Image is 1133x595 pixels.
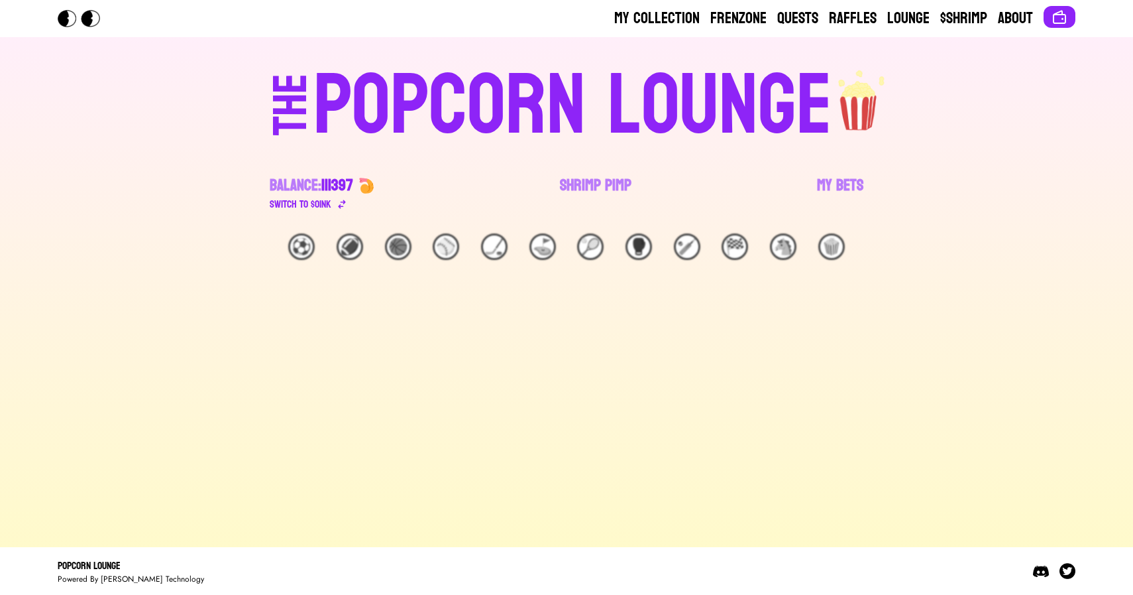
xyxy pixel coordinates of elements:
[58,558,204,574] div: Popcorn Lounge
[158,58,975,149] a: THEPOPCORN LOUNGEpopcorn
[829,8,877,29] a: Raffles
[433,233,459,260] div: ⚾️
[1052,9,1067,25] img: Connect wallet
[614,8,700,29] a: My Collection
[267,74,315,162] div: THE
[270,175,353,196] div: Balance:
[337,233,363,260] div: 🏈
[722,233,748,260] div: 🏁
[58,574,204,584] div: Powered By [PERSON_NAME] Technology
[710,8,767,29] a: Frenzone
[1059,563,1075,579] img: Twitter
[770,233,796,260] div: 🐴
[529,233,556,260] div: ⛳️
[577,233,604,260] div: 🎾
[940,8,987,29] a: $Shrimp
[625,233,652,260] div: 🥊
[481,233,508,260] div: 🏒
[58,10,111,27] img: Popcorn
[832,58,887,133] img: popcorn
[1033,563,1049,579] img: Discord
[358,178,374,194] img: 🍤
[818,233,845,260] div: 🍿
[887,8,930,29] a: Lounge
[288,233,315,260] div: ⚽️
[313,64,832,149] div: POPCORN LOUNGE
[777,8,818,29] a: Quests
[270,196,331,212] div: Switch to $ OINK
[385,233,411,260] div: 🏀
[321,171,353,200] span: 111397
[998,8,1033,29] a: About
[817,175,863,212] a: My Bets
[674,233,700,260] div: 🏏
[560,175,631,212] a: Shrimp Pimp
